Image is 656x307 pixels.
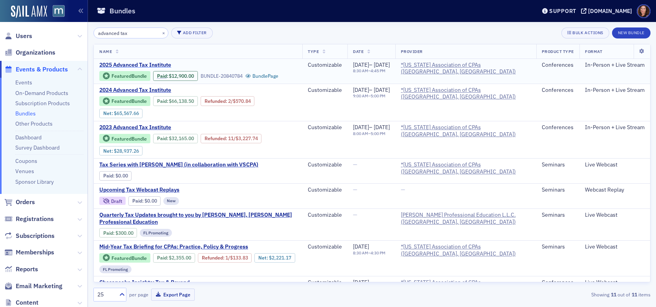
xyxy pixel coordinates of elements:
span: *Maryland Association of CPAs (Timonium, MD) [401,279,531,293]
span: 2024 Advanced Tax Institute [99,87,231,94]
div: Customizable [308,243,342,250]
a: Events [15,79,32,86]
strong: 11 [630,291,638,298]
span: *Maryland Association of CPAs (Timonium, MD) [401,87,531,101]
span: $0.00 [115,173,128,179]
div: Refunded: 261 - $6613850 [201,96,254,106]
div: Webcast Replay [585,186,645,194]
a: Users [4,32,32,40]
a: Paid [103,230,113,236]
time: 9:00 AM [353,93,368,99]
a: *[US_STATE] Association of CPAs ([GEOGRAPHIC_DATA], [GEOGRAPHIC_DATA]) [401,62,531,75]
span: Product Type [542,49,574,54]
div: Customizable [308,87,342,94]
div: Support [549,7,576,15]
span: $28,937.26 [114,148,139,154]
a: Quarterly Tax Updates brought to you by [PERSON_NAME], [PERSON_NAME] Professional Education [99,212,297,225]
time: 8:00 AM [353,131,368,136]
span: $65,567.66 [114,110,139,116]
span: [DATE] [353,279,369,286]
div: BUNDLE-20840784 [201,73,243,79]
button: Export Page [151,289,195,301]
div: Featured Bundle [111,99,147,103]
span: : [103,173,115,179]
span: $2,355.00 [169,255,191,261]
span: 2023 Advanced Tax Institute [99,124,231,131]
div: Paid: 2 - $30000 [99,228,137,238]
a: Email Marketing [4,282,62,291]
div: [DOMAIN_NAME] [588,7,632,15]
span: [DATE] [374,61,390,68]
span: Reports [16,265,38,274]
div: – [353,68,390,73]
div: Draft [111,199,122,203]
div: Paid: 48 - $1290000 [153,71,198,80]
span: — [401,186,405,193]
span: [DATE] [374,124,390,131]
span: Registrations [16,215,54,223]
span: Type [308,49,319,54]
h1: Bundles [110,6,135,16]
a: New Bundle [612,29,651,36]
img: SailAMX [53,5,65,17]
div: Conferences [542,279,574,286]
span: $570.84 [233,98,251,104]
span: $12,900.00 [169,73,194,79]
div: Live Webcast [585,161,645,168]
span: Events & Products [16,65,68,74]
div: – [353,87,390,94]
span: [DATE] [353,243,369,250]
span: Name [99,49,112,54]
a: 2025 Advanced Tax Institute [99,62,278,69]
div: Paid: 0 - $0 [128,196,161,206]
span: $133.83 [230,255,248,261]
div: Customizable [308,186,342,194]
span: Upcoming Tax Webcast Replays [99,186,231,194]
div: – [353,62,390,69]
div: Featured Bundle [99,253,150,263]
div: Conferences [542,87,574,94]
div: Customizable [308,161,342,168]
a: Bundles [15,110,36,117]
a: Chesapeake Insights: Tax & Beyond [99,279,276,286]
div: Draft [99,197,126,205]
span: Orders [16,198,35,206]
button: [DOMAIN_NAME] [581,8,635,14]
span: *Maryland Association of CPAs (Timonium, MD) [401,161,531,175]
div: Customizable [308,279,342,286]
img: SailAMX [11,5,47,18]
span: Net : [258,255,269,261]
div: In-Person + Live Stream [585,124,645,131]
div: Refunded: 32 - $235500 [198,253,252,263]
a: Other Products [15,120,53,127]
label: per page [129,291,148,298]
span: *Maryland Association of CPAs (Timonium, MD) [401,124,531,138]
div: Featured Bundle [99,96,150,106]
strong: 11 [609,291,618,298]
button: × [160,29,167,36]
a: *[US_STATE] Association of CPAs ([GEOGRAPHIC_DATA], [GEOGRAPHIC_DATA]) [401,124,531,138]
div: Showing out of items [470,291,651,298]
time: 8:30 AM [353,250,368,256]
a: Refunded [205,135,226,141]
a: Coupons [15,157,37,164]
div: Featured Bundle [111,74,147,78]
div: In-Person + Live Stream [585,62,645,69]
time: 5:00 PM [371,93,386,99]
a: Organizations [4,48,55,57]
a: Content [4,298,38,307]
div: Featured Bundle [111,256,147,260]
a: Paid [157,135,167,141]
span: : [157,98,169,104]
a: Sponsor Library [15,178,54,185]
div: Refunded: 109 - $3216500 [201,134,261,143]
span: Tax Series with Art Auerbach (in collaboration with VSCPA) [99,161,258,168]
div: FL Promoting [140,229,172,237]
span: Provider [401,49,423,54]
div: Customizable [308,212,342,219]
span: : [103,230,115,236]
span: — [353,161,357,168]
a: Events & Products [4,65,68,74]
div: Seminars [542,212,574,219]
a: *[US_STATE] Association of CPAs ([GEOGRAPHIC_DATA], [GEOGRAPHIC_DATA]) [401,279,531,293]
